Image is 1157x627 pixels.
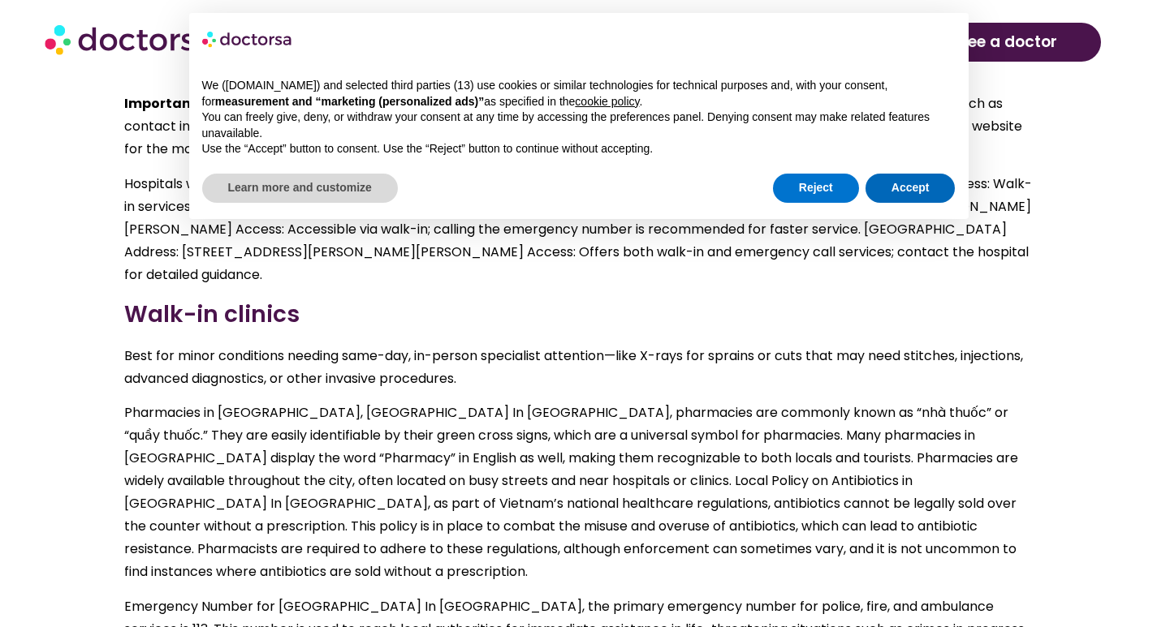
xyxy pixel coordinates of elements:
[202,110,956,141] p: You can freely give, deny, or withdraw your consent at any time by accessing the preferences pane...
[915,23,1101,62] a: see a doctor
[124,173,1034,286] p: Hospitals with Emergency Rooms in [GEOGRAPHIC_DATA] [GEOGRAPHIC_DATA] Address: [STREET_ADDRESS][P...
[215,95,484,108] strong: measurement and “marketing (personalized ads)”
[124,94,201,113] strong: Important:
[202,141,956,157] p: Use the “Accept” button to consent. Use the “Reject” button to continue without accepting.
[202,78,956,110] p: We ([DOMAIN_NAME]) and selected third parties (13) use cookies or similar technologies for techni...
[575,95,639,108] a: cookie policy
[124,92,1034,161] p: The information provided here about hospitals is for general reference only. We recommend verifyi...
[866,174,956,203] button: Accept
[124,345,1034,390] p: Best for minor conditions needing same-day, in-person specialist attention—like X-rays for sprain...
[124,402,1034,583] p: Pharmacies in [GEOGRAPHIC_DATA], [GEOGRAPHIC_DATA] In [GEOGRAPHIC_DATA], pharmacies are commonly ...
[124,298,1034,332] h3: Walk-in clinics
[202,26,293,52] img: logo
[202,174,398,203] button: Learn more and customize
[773,174,859,203] button: Reject
[959,29,1057,55] span: see a doctor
